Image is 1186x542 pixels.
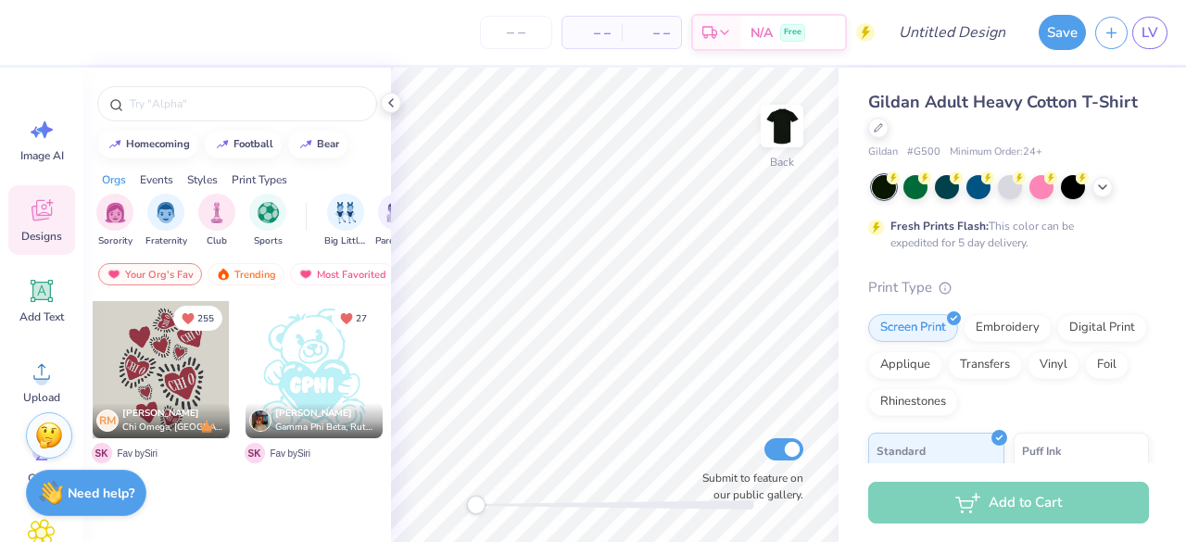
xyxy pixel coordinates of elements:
[198,194,235,248] div: filter for Club
[92,443,112,463] span: S K
[1132,17,1167,49] a: LV
[207,202,227,223] img: Club Image
[751,23,773,43] span: N/A
[258,202,279,223] img: Sports Image
[215,139,230,150] img: trend_line.gif
[271,447,310,460] span: Fav by Siri
[128,95,365,113] input: Try "Alpha"
[770,154,794,170] div: Back
[21,229,62,244] span: Designs
[784,26,801,39] span: Free
[207,234,227,248] span: Club
[208,263,284,285] div: Trending
[107,268,121,281] img: most_fav.gif
[335,202,356,223] img: Big Little Reveal Image
[298,139,313,150] img: trend_line.gif
[205,131,282,158] button: football
[96,194,133,248] div: filter for Sorority
[948,351,1022,379] div: Transfers
[122,407,199,420] span: [PERSON_NAME]
[19,309,64,324] span: Add Text
[254,234,283,248] span: Sports
[868,351,942,379] div: Applique
[324,194,367,248] div: filter for Big Little Reveal
[96,410,119,432] div: RM
[868,277,1149,298] div: Print Type
[574,23,611,43] span: – –
[375,194,418,248] button: filter button
[1085,351,1129,379] div: Foil
[198,194,235,248] button: filter button
[868,145,898,160] span: Gildan
[868,388,958,416] div: Rhinestones
[145,194,187,248] button: filter button
[877,441,926,460] span: Standard
[692,470,803,503] label: Submit to feature on our public gallery.
[386,202,408,223] img: Parent's Weekend Image
[907,145,940,160] span: # G500
[964,314,1052,342] div: Embroidery
[68,485,134,502] strong: Need help?
[288,131,347,158] button: bear
[118,447,158,460] span: Fav by Siri
[290,263,395,285] div: Most Favorited
[140,171,173,188] div: Events
[249,194,286,248] button: filter button
[868,91,1138,113] span: Gildan Adult Heavy Cotton T-Shirt
[23,390,60,405] span: Upload
[890,219,989,233] strong: Fresh Prints Flash:
[324,194,367,248] button: filter button
[233,139,273,149] div: football
[763,107,801,145] img: Back
[97,131,198,158] button: homecoming
[1142,22,1158,44] span: LV
[216,268,231,281] img: trending.gif
[187,171,218,188] div: Styles
[890,218,1118,251] div: This color can be expedited for 5 day delivery.
[96,194,133,248] button: filter button
[107,139,122,150] img: trend_line.gif
[145,234,187,248] span: Fraternity
[122,421,222,435] span: Chi Omega, [GEOGRAPHIC_DATA]
[275,407,352,420] span: [PERSON_NAME]
[1057,314,1147,342] div: Digital Print
[324,234,367,248] span: Big Little Reveal
[375,194,418,248] div: filter for Parent's Weekend
[950,145,1042,160] span: Minimum Order: 24 +
[245,443,265,463] span: S K
[633,23,670,43] span: – –
[249,194,286,248] div: filter for Sports
[20,148,64,163] span: Image AI
[105,202,126,223] img: Sorority Image
[102,171,126,188] div: Orgs
[375,234,418,248] span: Parent's Weekend
[1039,15,1086,50] button: Save
[156,202,176,223] img: Fraternity Image
[275,421,375,435] span: Gamma Phi Beta, Rutgers, The [GEOGRAPHIC_DATA][US_STATE]
[1028,351,1079,379] div: Vinyl
[868,314,958,342] div: Screen Print
[884,14,1020,51] input: Untitled Design
[98,234,132,248] span: Sorority
[145,194,187,248] div: filter for Fraternity
[1022,441,1061,460] span: Puff Ink
[480,16,552,49] input: – –
[467,496,486,514] div: Accessibility label
[232,171,287,188] div: Print Types
[317,139,339,149] div: bear
[298,268,313,281] img: most_fav.gif
[126,139,190,149] div: homecoming
[98,263,202,285] div: Your Org's Fav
